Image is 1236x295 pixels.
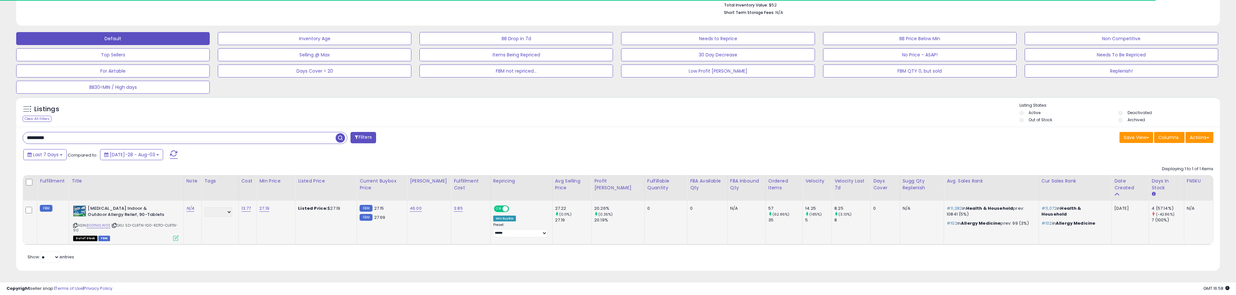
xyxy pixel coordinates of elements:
p: in [1041,206,1107,217]
button: 30 Day Decrease [621,48,815,61]
div: Cur Sales Rank [1041,178,1109,184]
div: FBA inbound Qty [730,178,763,191]
span: #11,382 [947,205,962,211]
div: Fulfillable Quantity [647,178,685,191]
button: Non Competitive [1025,32,1218,45]
div: 5 [805,217,831,223]
div: Velocity [805,178,829,184]
a: 13.77 [241,205,251,212]
span: 27.15 [374,205,384,211]
span: OFF [508,206,518,212]
button: Needs To Be Repriced [1025,48,1218,61]
p: in [1041,220,1107,226]
button: Selling @ Max [218,48,411,61]
label: Deactivated [1128,110,1152,115]
a: B001N0LW0S [86,223,110,228]
div: Date Created [1114,178,1146,191]
div: Note [186,178,199,184]
th: CSV column name: cust_attr_1_Tags [202,175,239,201]
button: No Price - ASAP! [823,48,1017,61]
p: in prev: 10841 (5%) [947,206,1034,217]
button: Save View [1119,132,1153,143]
div: FNSKU [1187,178,1210,184]
button: Filters [351,132,376,143]
div: Avg. Sales Rank [947,178,1036,184]
small: FBM [40,205,52,212]
div: Fulfillment Cost [454,178,487,191]
span: | SKU: SD-CLRTN-100-RDTO-CLRTN-90 [73,223,178,232]
span: ON [495,206,503,212]
small: (0.35%) [598,212,613,217]
div: N/A [1187,206,1208,211]
small: (62.86%) [773,212,789,217]
button: For Airtable [16,65,210,77]
div: [DATE] [1114,206,1140,211]
div: Current Buybox Price [360,178,404,191]
div: Fulfillment [40,178,66,184]
div: Repricing [493,178,550,184]
button: Replenish! [1025,65,1218,77]
p: in prev: 99 (3%) [947,220,1034,226]
div: Title [72,178,181,184]
span: Show: entries [28,254,74,260]
span: FBM [98,236,110,241]
small: (-42.86%) [1156,212,1175,217]
div: 7 (100%) [1152,217,1184,223]
div: 8.25 [834,206,870,211]
div: Cost [241,178,254,184]
button: Days Cover > 20 [218,65,411,77]
div: Clear All Filters [23,116,51,122]
div: seller snap | | [6,286,112,292]
span: Compared to: [68,152,97,158]
small: Days In Stock. [1152,191,1155,197]
span: Allergy Medicine [961,220,1000,226]
a: 46.00 [410,205,422,212]
p: Listing States: [1019,102,1220,109]
strong: Copyright [6,285,30,291]
div: Win BuyBox [493,216,516,221]
span: #102 [947,220,957,226]
small: (0.11%) [559,212,572,217]
div: Preset: [493,223,547,237]
button: Low Profit [PERSON_NAME] [621,65,815,77]
button: Inventory Age [218,32,411,45]
div: Days In Stock [1152,178,1181,191]
div: Ordered Items [768,178,800,191]
small: (3.13%) [839,212,852,217]
small: FBM [360,205,372,212]
a: 27.19 [259,205,269,212]
span: #102 [1041,220,1052,226]
span: Health & Household [966,205,1013,211]
button: Actions [1186,132,1213,143]
div: 20.26% [594,206,644,211]
div: Tags [204,178,236,184]
button: BB30<MIN / High days [16,81,210,94]
button: Default [16,32,210,45]
label: Active [1029,110,1041,115]
a: Terms of Use [55,285,83,291]
button: [DATE]-28 - Aug-03 [100,149,163,160]
button: Top Sellers [16,48,210,61]
div: 57 [768,206,802,211]
div: Velocity Last 7d [834,178,868,191]
div: FBA Available Qty [690,178,725,191]
button: BB Drop in 7d [419,32,613,45]
div: ASIN: [73,206,178,240]
div: $27.19 [298,206,352,211]
div: 0 [873,206,895,211]
span: 2025-08-12 16:58 GMT [1203,285,1230,291]
button: Needs to Reprice [621,32,815,45]
button: BB Price Below Min [823,32,1017,45]
label: Out of Stock [1029,117,1052,123]
div: 27.22 [555,206,592,211]
div: N/A [903,206,939,211]
div: Listed Price [298,178,354,184]
b: Listed Price: [298,205,328,211]
small: FBM [360,214,372,221]
button: FBM not repriced... [419,65,613,77]
span: Health & Household [1041,205,1081,217]
label: Archived [1128,117,1145,123]
div: Sugg Qty Replenish [903,178,941,191]
div: N/A [730,206,761,211]
b: [MEDICAL_DATA] Indoor & Outdoor Allergy Relief, 90-Tablets [88,206,166,219]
